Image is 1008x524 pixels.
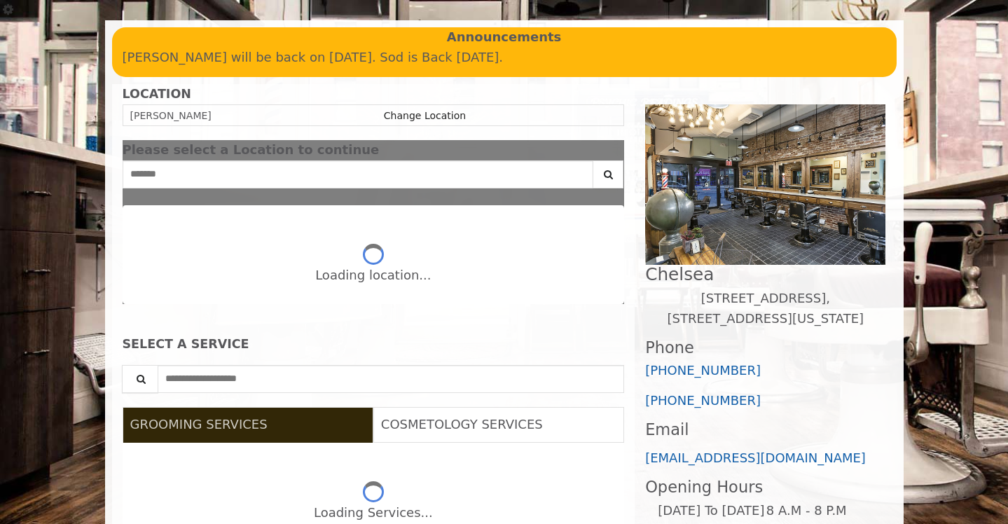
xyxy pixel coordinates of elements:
input: Search Center [123,160,594,188]
span: GROOMING SERVICES [130,417,268,432]
p: [STREET_ADDRESS],[STREET_ADDRESS][US_STATE] [645,289,885,329]
span: Please select a Location to continue [123,142,380,157]
a: [PHONE_NUMBER] [645,393,761,408]
div: Loading location... [315,266,431,286]
td: [DATE] To [DATE] [657,500,765,522]
button: Service Search [122,365,158,393]
a: [PHONE_NUMBER] [645,363,761,378]
button: close dialog [603,146,624,155]
i: Search button [600,170,616,179]
span: [PERSON_NAME] [130,110,212,121]
h2: Chelsea [645,265,885,284]
a: Change Location [384,110,466,121]
td: 8 A.M - 8 P.M [766,500,874,522]
span: COSMETOLOGY SERVICES [381,417,543,432]
b: LOCATION [123,87,191,101]
div: Loading Services... [314,503,433,523]
h3: Opening Hours [645,478,885,496]
a: [EMAIL_ADDRESS][DOMAIN_NAME] [645,450,866,465]
b: Announcements [447,27,562,48]
h3: Email [645,421,885,439]
p: [PERSON_NAME] will be back on [DATE]. Sod is Back [DATE]. [123,48,886,68]
h3: Phone [645,339,885,357]
div: SELECT A SERVICE [123,338,625,351]
div: Center Select [123,160,625,195]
